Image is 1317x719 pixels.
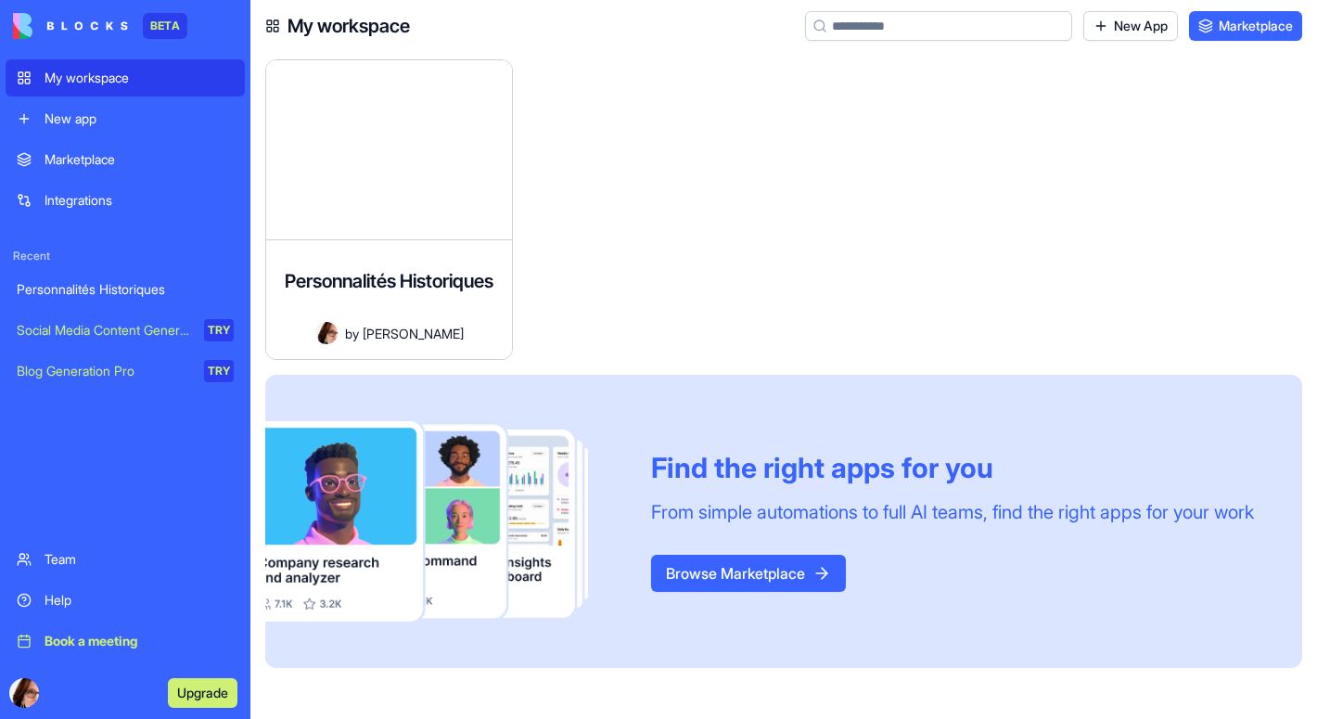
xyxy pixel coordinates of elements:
[1083,11,1178,41] a: New App
[6,100,245,137] a: New app
[6,541,245,578] a: Team
[168,678,237,708] button: Upgrade
[6,623,245,660] a: Book a meeting
[204,360,234,382] div: TRY
[9,678,39,708] img: ACg8ocJSvkeORa-XWhD1YgBUfR9B_efwDwBQZPTjTQcvuCVcaPJvSHA=s96-c
[168,683,237,701] a: Upgrade
[6,249,245,263] span: Recent
[651,451,1254,484] div: Find the right apps for you
[6,582,245,619] a: Help
[45,550,234,569] div: Team
[315,322,338,344] img: Avatar
[17,321,191,340] div: Social Media Content Generator
[45,191,234,210] div: Integrations
[651,564,846,583] a: Browse Marketplace
[651,499,1254,525] div: From simple automations to full AI teams, find the right apps for your work
[345,324,359,343] span: by
[45,591,234,610] div: Help
[13,13,187,39] a: BETA
[45,69,234,87] div: My workspace
[45,109,234,128] div: New app
[6,312,245,349] a: Social Media Content GeneratorTRY
[17,280,234,299] div: Personnalités Historiques
[6,271,245,308] a: Personnalités Historiques
[204,319,234,341] div: TRY
[45,632,234,650] div: Book a meeting
[13,13,128,39] img: logo
[6,141,245,178] a: Marketplace
[288,13,410,39] h4: My workspace
[363,324,464,343] span: [PERSON_NAME]
[6,59,245,96] a: My workspace
[6,182,245,219] a: Integrations
[285,268,493,294] h4: Personnalités Historiques
[17,362,191,380] div: Blog Generation Pro
[45,150,234,169] div: Marketplace
[6,353,245,390] a: Blog Generation ProTRY
[265,59,513,360] a: Personnalités HistoriquesAvatarby[PERSON_NAME]
[143,13,187,39] div: BETA
[651,555,846,592] button: Browse Marketplace
[1189,11,1302,41] a: Marketplace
